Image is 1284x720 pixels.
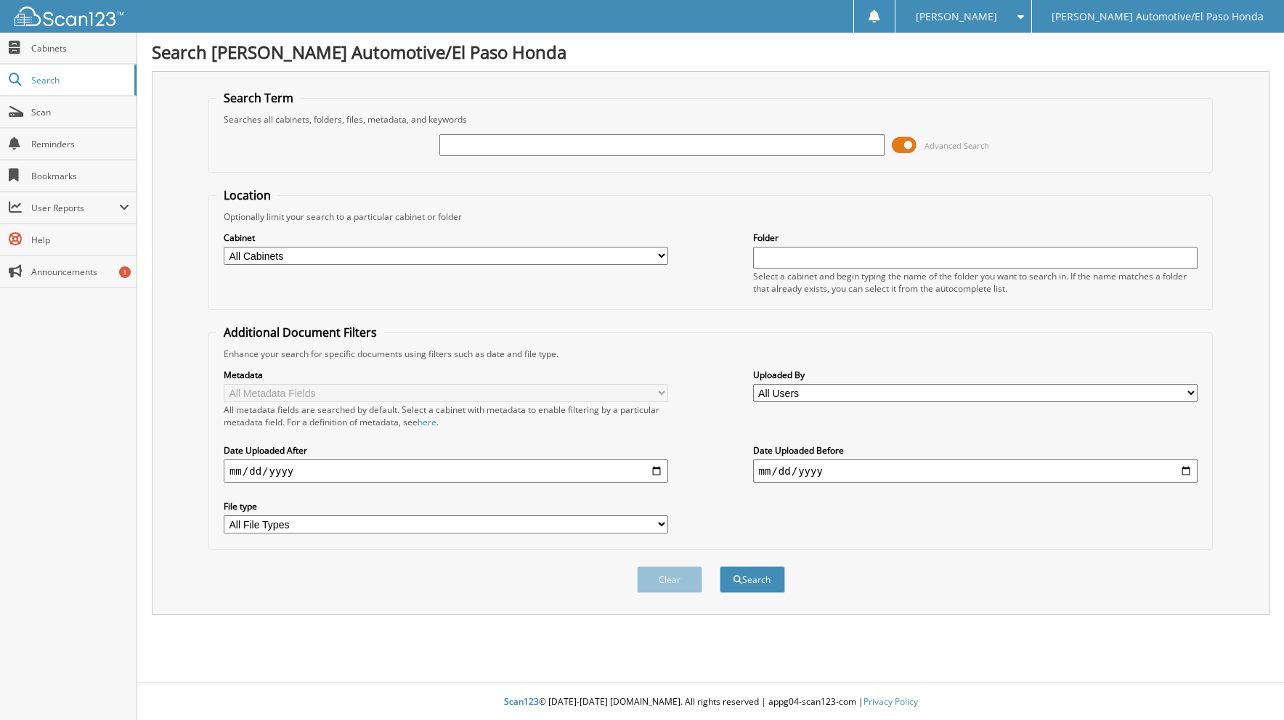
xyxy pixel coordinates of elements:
span: Cabinets [31,42,129,54]
div: Searches all cabinets, folders, files, metadata, and keywords [216,113,1205,126]
span: Bookmarks [31,170,129,182]
div: Select a cabinet and begin typing the name of the folder you want to search in. If the name match... [753,270,1198,295]
a: here [418,416,436,428]
span: Scan123 [504,695,539,708]
button: Search [720,566,785,593]
input: start [224,459,669,483]
label: File type [224,500,669,512]
div: All metadata fields are searched by default. Select a cabinet with metadata to enable filtering b... [224,404,669,428]
span: [PERSON_NAME] Automotive/El Paso Honda [1052,12,1264,21]
span: [PERSON_NAME] [916,12,997,21]
iframe: Chat Widget [1211,650,1284,720]
img: scan123-logo-white.svg [15,7,123,26]
div: © [DATE]-[DATE] [DOMAIN_NAME]. All rights reserved | appg04-scan123-com | [137,684,1284,720]
div: 1 [119,266,131,278]
span: Advanced Search [925,140,989,151]
div: Optionally limit your search to a particular cabinet or folder [216,210,1205,223]
span: Reminders [31,138,129,150]
span: Announcements [31,266,129,278]
label: Cabinet [224,232,669,244]
span: Search [31,74,127,86]
legend: Additional Document Filters [216,324,384,340]
div: Enhance your search for specific documents using filters such as date and file type. [216,348,1205,360]
button: Clear [637,566,702,593]
label: Folder [753,232,1198,244]
legend: Search Term [216,90,301,106]
label: Date Uploaded Before [753,444,1198,457]
a: Privacy Policy [864,695,918,708]
h1: Search [PERSON_NAME] Automotive/El Paso Honda [152,40,1269,64]
input: end [753,459,1198,483]
label: Uploaded By [753,369,1198,381]
span: Scan [31,106,129,118]
label: Date Uploaded After [224,444,669,457]
label: Metadata [224,369,669,381]
span: Help [31,234,129,246]
legend: Location [216,187,278,203]
span: User Reports [31,202,119,214]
